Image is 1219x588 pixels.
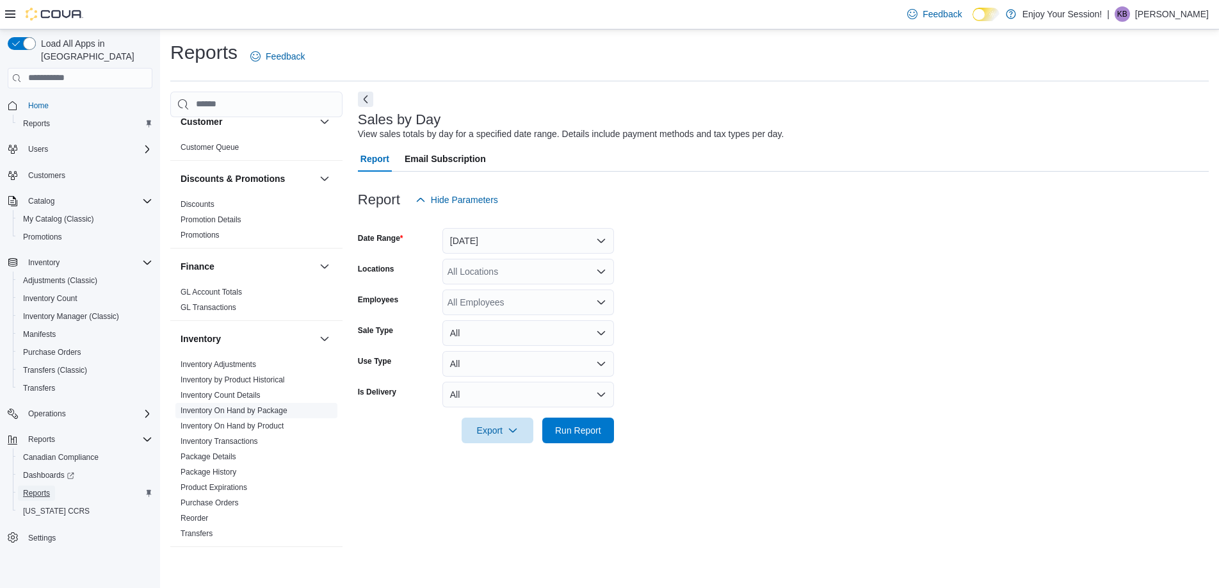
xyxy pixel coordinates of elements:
label: Sale Type [358,325,393,336]
p: [PERSON_NAME] [1135,6,1209,22]
span: Purchase Orders [23,347,81,357]
a: Promotions [18,229,67,245]
a: Package History [181,468,236,477]
button: Inventory Manager (Classic) [13,307,157,325]
a: Home [23,98,54,113]
button: Discounts & Promotions [317,171,332,186]
a: Adjustments (Classic) [18,273,102,288]
a: Product Expirations [181,483,247,492]
span: Catalog [23,193,152,209]
span: Inventory On Hand by Product [181,421,284,431]
a: Dashboards [13,466,157,484]
span: Catalog [28,196,54,206]
span: Purchase Orders [181,498,239,508]
a: Package Details [181,452,236,461]
button: All [442,351,614,377]
a: Feedback [902,1,967,27]
span: Canadian Compliance [23,452,99,462]
span: Reports [18,486,152,501]
span: Promotions [18,229,152,245]
span: Dashboards [18,468,152,483]
span: Customer Queue [181,142,239,152]
button: Hide Parameters [410,187,503,213]
span: Run Report [555,424,601,437]
span: GL Transactions [181,302,236,313]
a: GL Account Totals [181,288,242,297]
button: Inventory [317,331,332,347]
a: Inventory On Hand by Package [181,406,287,415]
label: Date Range [358,233,403,243]
span: Email Subscription [405,146,486,172]
nav: Complex example [8,91,152,580]
button: Next [358,92,373,107]
button: Promotions [13,228,157,246]
button: Inventory Count [13,290,157,307]
a: Feedback [245,44,310,69]
label: Employees [358,295,398,305]
span: Feedback [266,50,305,63]
button: Reports [13,484,157,502]
a: Promotions [181,231,220,240]
button: Finance [317,259,332,274]
button: Loyalty [317,557,332,573]
p: Enjoy Your Session! [1022,6,1102,22]
button: Customers [3,166,157,184]
a: Customers [23,168,70,183]
span: Reports [28,434,55,445]
span: Promotion Details [181,215,241,225]
a: Purchase Orders [18,345,86,360]
span: Transfers (Classic) [18,363,152,378]
a: Inventory On Hand by Product [181,421,284,430]
div: Finance [170,284,343,320]
span: Inventory Transactions [181,436,258,446]
button: Adjustments (Classic) [13,272,157,290]
span: Inventory Count [18,291,152,306]
button: Discounts & Promotions [181,172,314,185]
button: Canadian Compliance [13,448,157,466]
button: Customer [317,114,332,129]
button: My Catalog (Classic) [13,210,157,228]
button: Catalog [3,192,157,210]
button: Home [3,96,157,115]
button: Users [3,140,157,158]
h3: Sales by Day [358,112,441,127]
span: Inventory [28,257,60,268]
span: Inventory [23,255,152,270]
button: Reports [23,432,60,447]
a: Inventory Count [18,291,83,306]
a: Customer Queue [181,143,239,152]
span: Dark Mode [973,21,973,22]
button: Open list of options [596,297,606,307]
button: [DATE] [442,228,614,254]
span: Export [469,418,526,443]
button: Inventory [3,254,157,272]
button: Catalog [23,193,60,209]
button: Manifests [13,325,157,343]
span: Product Expirations [181,482,247,493]
span: Discounts [181,199,214,209]
span: Reorder [181,513,208,523]
span: Load All Apps in [GEOGRAPHIC_DATA] [36,37,152,63]
a: Transfers (Classic) [18,363,92,378]
h3: Finance [181,260,214,273]
span: Washington CCRS [18,503,152,519]
button: All [442,320,614,346]
span: Reports [23,432,152,447]
button: All [442,382,614,407]
span: Users [28,144,48,154]
span: Adjustments (Classic) [23,275,97,286]
a: [US_STATE] CCRS [18,503,95,519]
div: Customer [170,140,343,160]
span: Settings [28,533,56,543]
span: Inventory Count Details [181,390,261,400]
span: Reports [23,488,50,498]
a: Reports [18,116,55,131]
a: My Catalog (Classic) [18,211,99,227]
a: GL Transactions [181,303,236,312]
button: Run Report [542,418,614,443]
span: Package Details [181,452,236,462]
span: Inventory by Product Historical [181,375,285,385]
span: Transfers [181,528,213,539]
span: Operations [28,409,66,419]
span: Customers [28,170,65,181]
